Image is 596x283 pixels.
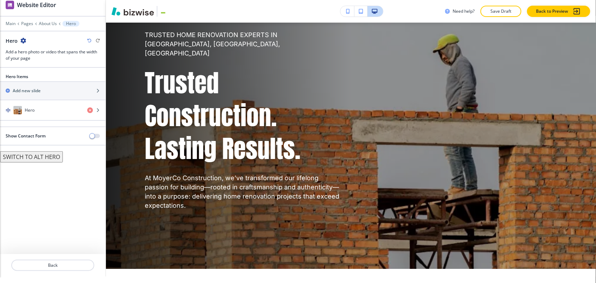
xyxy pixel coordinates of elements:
h3: Need help? [453,8,475,14]
h2: Add new slide [13,88,41,94]
p: Hero [66,21,76,26]
button: Pages [21,21,33,26]
p: Back [12,262,94,269]
p: Save Draft [490,8,512,14]
img: Drag [6,108,11,113]
h4: Hero [25,107,35,113]
img: Bizwise Logo [112,7,154,16]
h2: Website Editor [17,1,56,9]
button: Back [11,260,94,271]
button: Hero [62,21,79,26]
p: Trusted Construction. Lasting Results. [145,66,342,165]
p: Back to Preview [536,8,568,14]
p: At MoyerCo Construction, we’ve transformed our lifelong passion for building—rooted in craftsmans... [145,173,342,210]
h2: Hero [6,37,18,45]
p: TRUSTED HOME RENOVATION EXPERTS IN [GEOGRAPHIC_DATA], [GEOGRAPHIC_DATA], [GEOGRAPHIC_DATA] [145,30,342,58]
h2: Show Contact Form [6,133,46,139]
button: About Us [39,21,57,26]
button: Save Draft [481,6,521,17]
h2: Hero Items [6,73,28,80]
img: Your Logo [160,8,179,14]
h3: Add a hero photo or video that spans the width of your page [6,49,100,61]
button: Back to Preview [527,6,590,17]
button: Main [6,21,16,26]
img: editor icon [6,1,14,9]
